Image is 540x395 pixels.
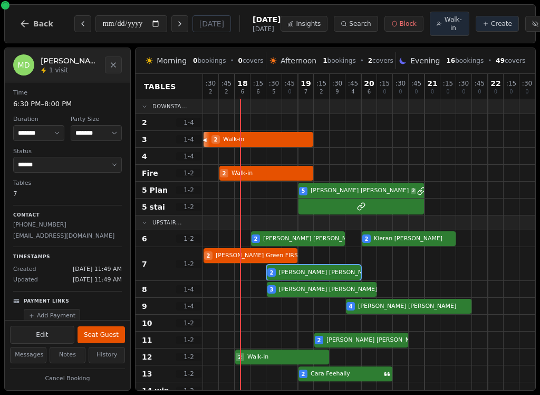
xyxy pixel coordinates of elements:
span: 0 [238,57,243,64]
dt: Party Size [71,115,122,124]
span: 1 - 4 [176,135,201,144]
span: Walk-in [223,135,313,144]
span: [PERSON_NAME] [PERSON_NAME] [279,268,377,277]
button: Create [476,16,519,32]
p: Contact [13,212,122,219]
span: Downsta... [152,102,187,110]
span: : 45 [475,80,485,87]
span: 22 [490,80,500,87]
span: 1 - 4 [176,118,201,127]
span: 0 [193,57,197,64]
span: 2 [223,170,226,177]
span: 2 [142,117,147,128]
span: 2 [320,89,323,95]
span: 1 - 4 [176,302,201,311]
span: • [360,57,364,65]
span: 9 [335,89,339,95]
span: Fire [142,168,158,178]
span: : 15 [316,80,326,87]
p: Timestamps [13,253,122,261]
span: : 30 [396,80,406,87]
button: Next day [171,15,188,32]
span: covers [368,57,393,65]
span: bookings [323,57,355,65]
button: History [89,347,125,363]
span: 7 [142,259,147,269]
span: Insights [296,20,321,28]
span: 2 [209,89,212,95]
span: bookings [446,57,484,65]
span: 2 [317,336,321,344]
dt: Time [13,89,122,98]
span: 1 visit [49,66,68,74]
dd: 7 [13,189,122,199]
span: 5 [272,89,275,95]
span: 2 [238,353,242,361]
span: [DATE] [253,25,281,33]
span: : 30 [332,80,342,87]
span: 2 [302,370,305,378]
span: 1 - 2 [176,353,201,361]
span: 2 [368,57,372,64]
span: 0 [414,89,418,95]
span: 5 stai [142,202,165,212]
span: 12 [142,352,152,362]
span: [PERSON_NAME] [PERSON_NAME] [358,302,471,311]
span: [DATE] 11:49 AM [73,276,122,285]
span: 6 [256,89,259,95]
span: : 45 [348,80,358,87]
span: 1 - 2 [176,234,201,243]
span: bookings [193,57,226,65]
button: Notes [50,347,86,363]
dt: Tables [13,179,122,188]
span: 21 [427,80,437,87]
span: Create [491,20,512,28]
span: : 45 [285,80,295,87]
span: Tables [144,81,176,92]
span: : 15 [253,80,263,87]
dt: Duration [13,115,64,124]
span: [PERSON_NAME] [PERSON_NAME] [311,186,409,195]
span: 1 [323,57,327,64]
span: 2 [214,136,218,144]
span: 19 [301,80,311,87]
span: 11 [142,335,152,345]
span: [PERSON_NAME] [PERSON_NAME] [263,234,361,243]
span: : 15 [443,80,453,87]
button: Edit [10,326,74,344]
span: [PERSON_NAME] [PERSON_NAME] [279,285,377,294]
button: Seat Guest [78,326,125,343]
span: Walk-in [444,15,462,32]
span: 0 [288,89,291,95]
span: covers [496,57,525,65]
span: [PERSON_NAME] [PERSON_NAME] [326,336,425,345]
span: 4 [351,89,354,95]
span: : 45 [411,80,421,87]
svg: Customer message [384,371,390,377]
button: Block [384,16,423,32]
span: [PERSON_NAME] Green FIRST TABLE [216,251,321,260]
button: Previous day [74,15,91,32]
span: 8 [142,284,147,295]
span: Morning [157,55,187,66]
span: 3 [270,286,274,294]
span: 6 [368,89,371,95]
span: Updated [13,276,38,285]
span: 1 - 2 [176,319,201,327]
button: Add Payment [24,309,80,323]
span: [DATE] 11:49 AM [73,265,122,274]
button: Messages [10,347,46,363]
span: : 30 [206,80,216,87]
span: Evening [410,55,440,66]
span: 0 [446,89,449,95]
span: 1 - 2 [176,260,201,268]
span: 0 [431,89,434,95]
span: 0 [383,89,386,95]
span: : 30 [522,80,532,87]
span: Created [13,265,36,274]
button: Cancel Booking [10,372,125,385]
span: 0 [462,89,465,95]
span: 9 [142,301,147,312]
span: 49 [496,57,505,64]
span: 20 [364,80,374,87]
